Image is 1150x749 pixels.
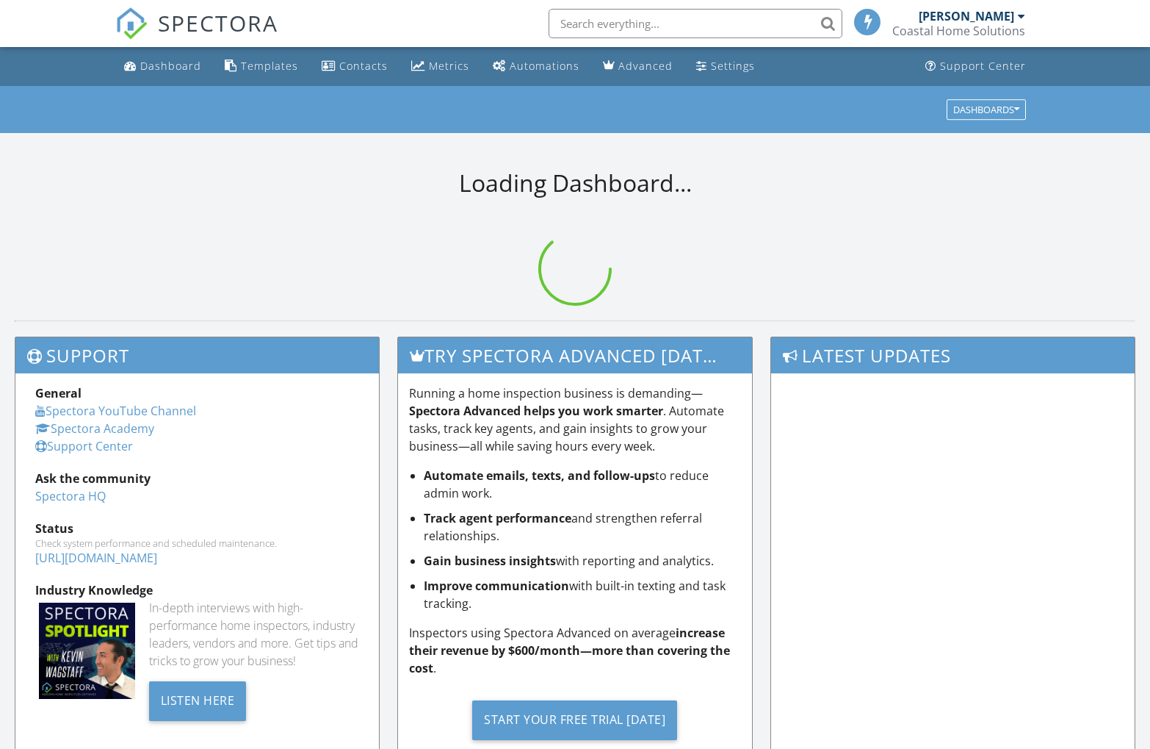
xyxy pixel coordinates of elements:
[424,467,742,502] li: to reduce admin work.
[424,552,742,570] li: with reporting and analytics.
[549,9,842,38] input: Search everything...
[953,104,1019,115] div: Dashboards
[892,24,1025,38] div: Coastal Home Solutions
[241,59,298,73] div: Templates
[487,53,585,80] a: Automations (Basic)
[597,53,679,80] a: Advanced
[35,520,359,537] div: Status
[424,577,742,612] li: with built-in texting and task tracking.
[35,470,359,487] div: Ask the community
[15,337,379,373] h3: Support
[472,700,677,740] div: Start Your Free Trial [DATE]
[919,9,1014,24] div: [PERSON_NAME]
[424,510,571,526] strong: Track agent performance
[149,599,359,670] div: In-depth interviews with high-performance home inspectors, industry leaders, vendors and more. Ge...
[35,438,133,454] a: Support Center
[115,7,148,40] img: The Best Home Inspection Software - Spectora
[149,692,247,708] a: Listen Here
[219,53,304,80] a: Templates
[118,53,207,80] a: Dashboard
[339,59,388,73] div: Contacts
[35,420,154,437] a: Spectora Academy
[947,99,1026,120] button: Dashboards
[140,59,201,73] div: Dashboard
[424,578,569,594] strong: Improve communication
[158,7,278,38] span: SPECTORA
[429,59,469,73] div: Metrics
[409,403,663,419] strong: Spectora Advanced helps you work smarter
[409,625,730,676] strong: increase their revenue by $600/month—more than covering the cost
[409,384,742,455] p: Running a home inspection business is demanding— . Automate tasks, track key agents, and gain ins...
[35,581,359,599] div: Industry Knowledge
[618,59,673,73] div: Advanced
[711,59,755,73] div: Settings
[424,553,556,569] strong: Gain business insights
[35,385,82,401] strong: General
[424,509,742,545] li: and strengthen referral relationships.
[409,624,742,677] p: Inspectors using Spectora Advanced on average .
[316,53,394,80] a: Contacts
[115,20,278,51] a: SPECTORA
[405,53,475,80] a: Metrics
[919,53,1032,80] a: Support Center
[510,59,579,73] div: Automations
[35,488,106,504] a: Spectora HQ
[35,550,157,566] a: [URL][DOMAIN_NAME]
[690,53,761,80] a: Settings
[424,467,655,484] strong: Automate emails, texts, and follow-ups
[35,403,196,419] a: Spectora YouTube Channel
[39,603,135,699] img: Spectoraspolightmain
[940,59,1026,73] div: Support Center
[771,337,1135,373] h3: Latest Updates
[35,537,359,549] div: Check system performance and scheduled maintenance.
[398,337,753,373] h3: Try spectora advanced [DATE]
[149,681,247,721] div: Listen Here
